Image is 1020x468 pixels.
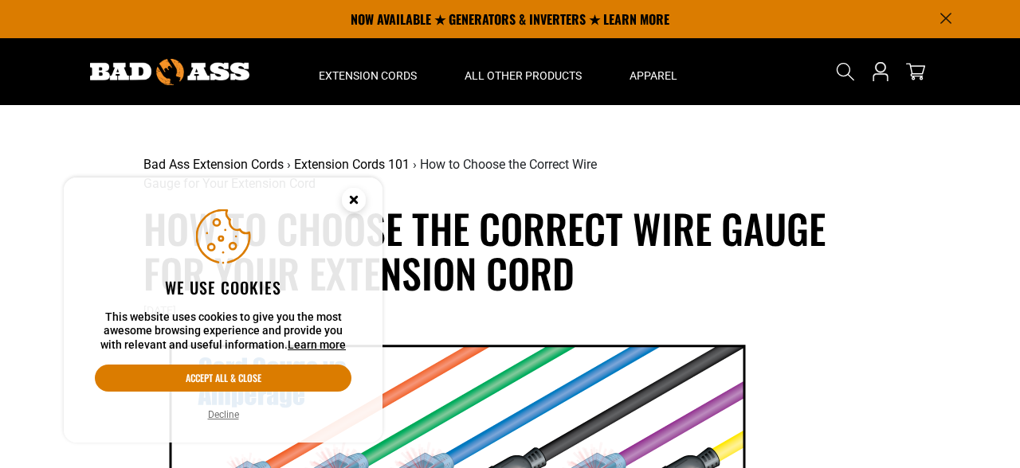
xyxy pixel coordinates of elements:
button: Accept all & close [95,365,351,392]
span: All Other Products [465,68,582,83]
summary: Search [833,59,858,84]
h2: We use cookies [95,277,351,298]
a: Bad Ass Extension Cords [143,157,284,172]
summary: All Other Products [441,38,606,105]
p: This website uses cookies to give you the most awesome browsing experience and provide you with r... [95,310,351,353]
button: Decline [203,407,244,423]
span: Extension Cords [319,68,417,83]
summary: Extension Cords [295,38,441,105]
a: Extension Cords 101 [294,157,410,172]
nav: breadcrumbs [143,155,632,193]
a: Learn more [288,338,346,351]
img: Bad Ass Extension Cords [90,59,249,85]
span: Apparel [630,68,677,83]
aside: Cookie Consent [64,177,382,443]
span: › [413,157,417,172]
h1: How to Choose the Correct Wire Gauge for Your Extension Cord [143,205,877,294]
span: › [287,157,291,172]
summary: Apparel [606,38,701,105]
